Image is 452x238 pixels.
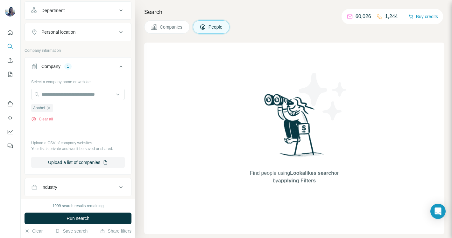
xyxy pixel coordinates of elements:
[5,41,15,52] button: Search
[67,215,89,221] span: Run search
[290,170,334,176] span: Lookalikes search
[41,63,60,70] div: Company
[356,13,371,20] p: 60,026
[208,24,223,30] span: People
[41,184,57,190] div: Industry
[25,228,43,234] button: Clear
[41,7,65,14] div: Department
[31,140,125,146] p: Upload a CSV of company websites.
[25,24,131,40] button: Personal location
[31,77,125,85] div: Select a company name or website
[5,27,15,38] button: Quick start
[55,228,88,234] button: Save search
[243,169,345,185] span: Find people using or by
[160,24,183,30] span: Companies
[25,48,131,53] p: Company information
[100,228,131,234] button: Share filters
[5,98,15,110] button: Use Surfe on LinkedIn
[64,64,72,69] div: 1
[5,126,15,138] button: Dashboard
[31,157,125,168] button: Upload a list of companies
[5,55,15,66] button: Enrich CSV
[25,59,131,77] button: Company1
[144,8,444,17] h4: Search
[5,112,15,124] button: Use Surfe API
[31,116,53,122] button: Clear all
[41,29,75,35] div: Personal location
[408,12,438,21] button: Buy credits
[25,213,131,224] button: Run search
[5,69,15,80] button: My lists
[430,204,446,219] div: Open Intercom Messenger
[33,105,45,111] span: Anabei
[25,3,131,18] button: Department
[25,180,131,195] button: Industry
[31,146,125,152] p: Your list is private and won't be saved or shared.
[294,68,352,125] img: Surfe Illustration - Stars
[261,92,328,163] img: Surfe Illustration - Woman searching with binoculars
[5,6,15,17] img: Avatar
[278,178,316,183] span: applying Filters
[5,140,15,152] button: Feedback
[385,13,398,20] p: 1,244
[53,203,104,209] div: 1999 search results remaining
